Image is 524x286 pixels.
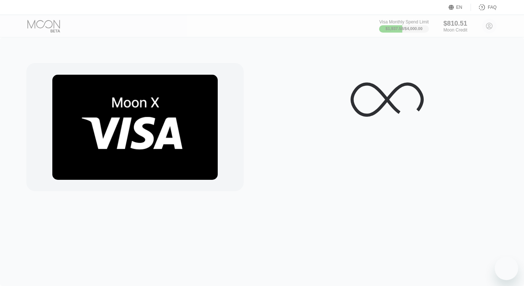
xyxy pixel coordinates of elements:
[379,19,428,33] div: Visa Monthly Spend Limit$1,937.58/$4,000.00
[471,4,497,11] div: FAQ
[488,5,497,10] div: FAQ
[495,257,518,280] iframe: Button to launch messaging window
[386,26,423,31] div: $1,937.58 / $4,000.00
[379,19,428,25] div: Visa Monthly Spend Limit
[456,5,463,10] div: EN
[449,4,471,11] div: EN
